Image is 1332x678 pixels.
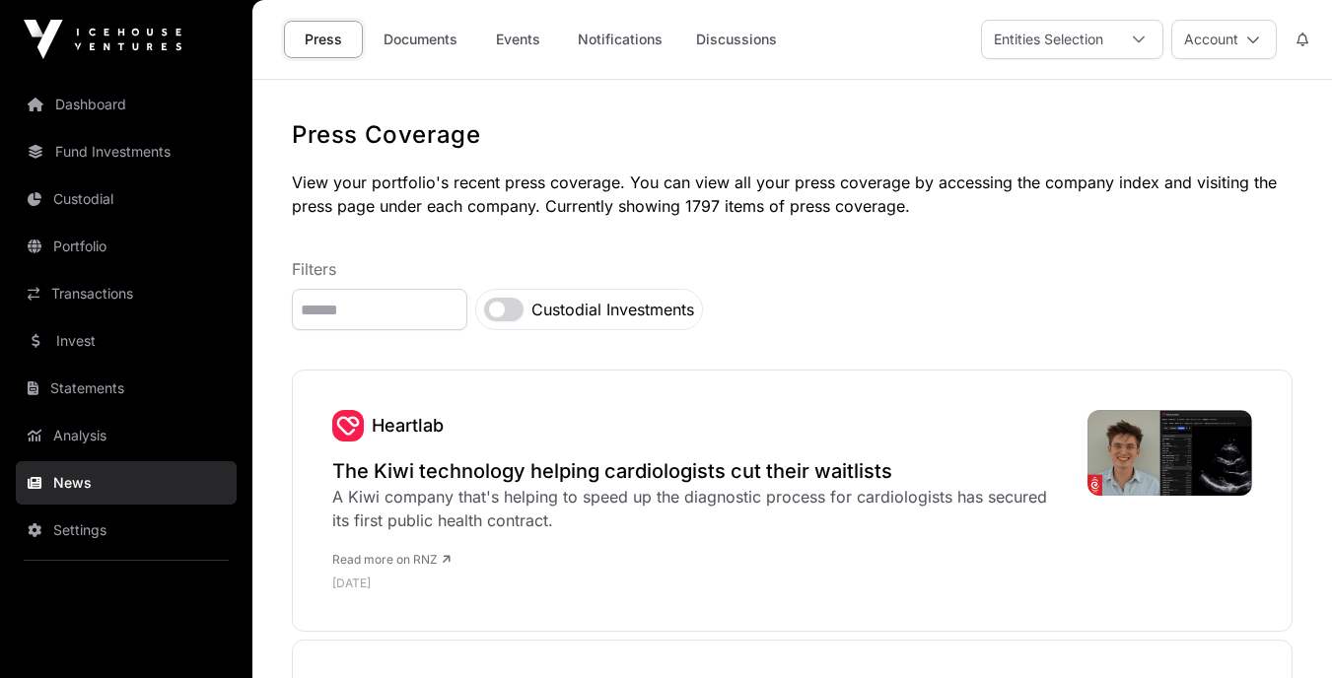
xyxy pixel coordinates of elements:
[16,461,237,505] a: News
[332,457,1068,485] a: The Kiwi technology helping cardiologists cut their waitlists
[1233,583,1332,678] iframe: Chat Widget
[24,20,181,59] img: Icehouse Ventures Logo
[16,414,237,457] a: Analysis
[982,21,1115,58] div: Entities Selection
[1171,20,1277,59] button: Account
[16,272,237,315] a: Transactions
[565,21,675,58] a: Notifications
[292,170,1293,218] p: View your portfolio's recent press coverage. You can view all your press coverage by accessing th...
[292,119,1293,151] h1: Press Coverage
[16,83,237,126] a: Dashboard
[531,298,694,321] label: Custodial Investments
[332,485,1068,532] div: A Kiwi company that's helping to speed up the diagnostic process for cardiologists has secured it...
[16,508,237,552] a: Settings
[371,21,470,58] a: Documents
[683,21,790,58] a: Discussions
[332,410,364,441] a: Heartlab
[16,367,237,410] a: Statements
[332,410,364,441] img: output-onlinepngtools---2024-09-17T130428.988.png
[16,177,237,221] a: Custodial
[478,21,557,58] a: Events
[16,130,237,173] a: Fund Investments
[292,257,1293,281] p: Filters
[372,415,444,436] a: Heartlab
[16,319,237,363] a: Invest
[16,225,237,268] a: Portfolio
[332,552,451,567] a: Read more on RNZ
[284,21,363,58] a: Press
[332,576,1068,591] p: [DATE]
[1087,410,1252,496] img: 4K35P6U_HeartLab_jpg.png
